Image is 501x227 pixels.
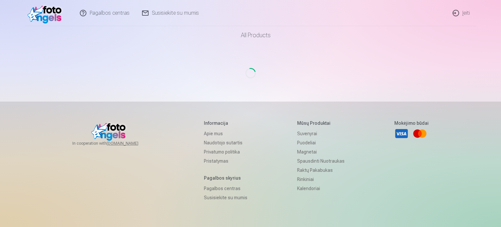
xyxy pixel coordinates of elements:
h5: Pagalbos skyrius [204,175,247,181]
h5: Mokėjimo būdai [394,120,429,126]
a: Puodeliai [297,138,345,147]
a: [DOMAIN_NAME] [107,141,154,146]
h5: Mūsų produktai [297,120,345,126]
a: Pagalbos centras [204,184,247,193]
a: Suvenyrai [297,129,345,138]
a: Raktų pakabukas [297,166,345,175]
a: Mastercard [413,126,427,141]
a: Kalendoriai [297,184,345,193]
a: Visa [394,126,409,141]
a: Pristatymas [204,156,247,166]
a: Apie mus [204,129,247,138]
a: Privatumo politika [204,147,247,156]
h5: Informacija [204,120,247,126]
a: Magnetai [297,147,345,156]
span: In cooperation with [72,141,154,146]
a: Rinkiniai [297,175,345,184]
a: Spausdinti nuotraukas [297,156,345,166]
a: Susisiekite su mumis [204,193,247,202]
img: /fa2 [27,3,65,24]
a: Naudotojo sutartis [204,138,247,147]
a: All products [223,26,278,44]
